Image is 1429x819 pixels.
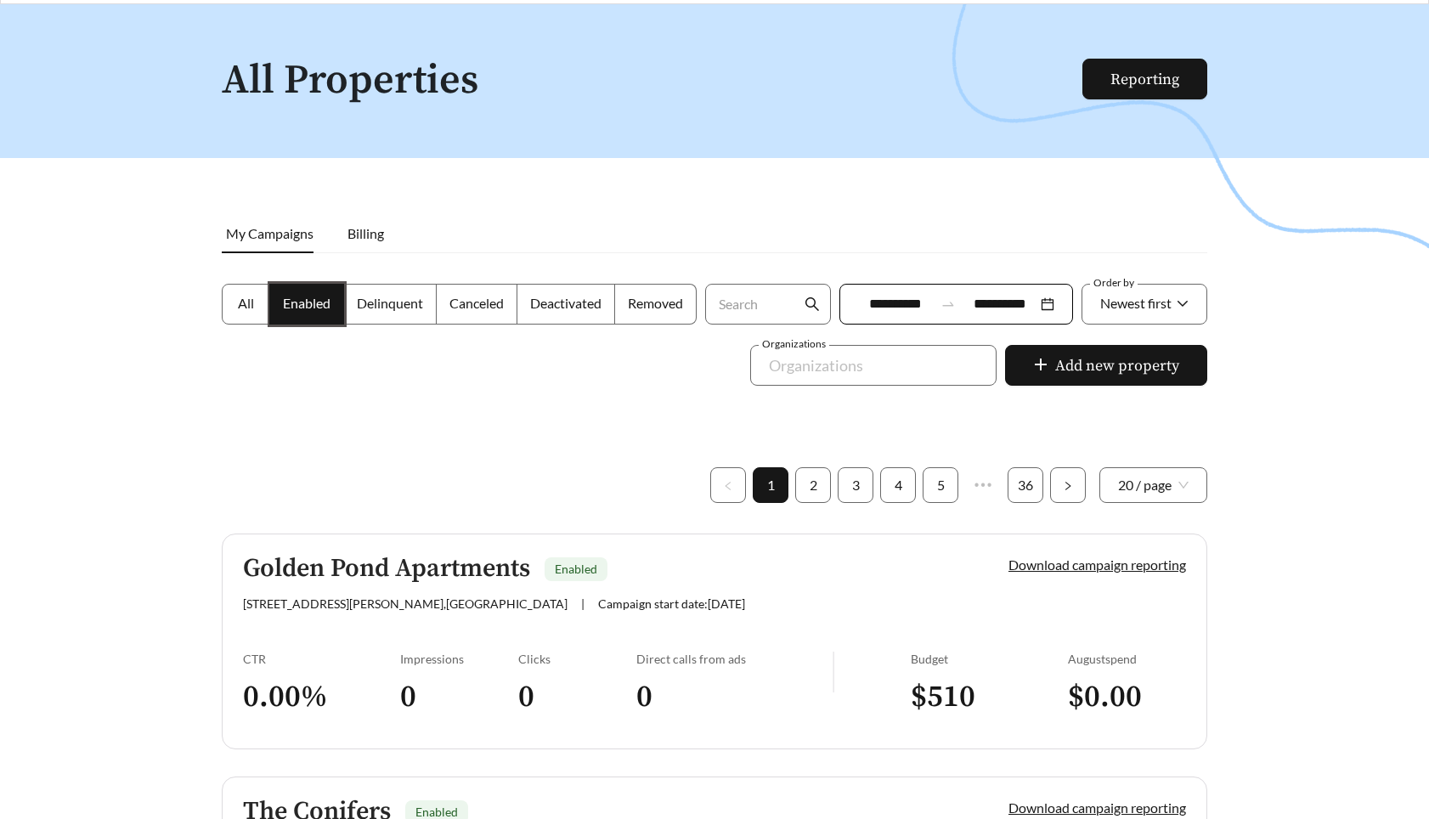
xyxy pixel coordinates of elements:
[400,652,518,666] div: Impressions
[222,534,1207,749] a: Golden Pond ApartmentsEnabled[STREET_ADDRESS][PERSON_NAME],[GEOGRAPHIC_DATA]|Campaign start date:...
[628,295,683,311] span: Removed
[710,467,746,503] button: left
[1008,467,1043,503] li: 36
[1100,295,1172,311] span: Newest first
[1068,678,1186,716] h3: $ 0.00
[449,295,504,311] span: Canceled
[400,678,518,716] h3: 0
[598,596,745,611] span: Campaign start date: [DATE]
[1008,799,1186,816] a: Download campaign reporting
[636,678,833,716] h3: 0
[881,468,915,502] a: 4
[754,468,788,502] a: 1
[923,468,957,502] a: 5
[880,467,916,503] li: 4
[1033,357,1048,376] span: plus
[1068,652,1186,666] div: August spend
[833,652,834,692] img: line
[1110,70,1179,89] a: Reporting
[940,297,956,312] span: to
[347,225,384,241] span: Billing
[1005,345,1207,386] button: plusAdd new property
[965,467,1001,503] span: •••
[1099,467,1207,503] div: Page Size
[1050,467,1086,503] button: right
[415,805,458,819] span: Enabled
[518,678,636,716] h3: 0
[911,678,1068,716] h3: $ 510
[283,295,330,311] span: Enabled
[1055,354,1179,377] span: Add new property
[796,468,830,502] a: 2
[581,596,585,611] span: |
[753,467,788,503] li: 1
[1008,556,1186,573] a: Download campaign reporting
[1082,59,1207,99] button: Reporting
[940,297,956,312] span: swap-right
[723,481,733,491] span: left
[636,652,833,666] div: Direct calls from ads
[243,652,400,666] div: CTR
[1008,468,1042,502] a: 36
[555,562,597,576] span: Enabled
[1050,467,1086,503] li: Next Page
[795,467,831,503] li: 2
[1063,481,1073,491] span: right
[839,468,873,502] a: 3
[243,555,530,583] h5: Golden Pond Apartments
[243,678,400,716] h3: 0.00 %
[530,295,602,311] span: Deactivated
[965,467,1001,503] li: Next 5 Pages
[222,59,1084,104] h1: All Properties
[838,467,873,503] li: 3
[518,652,636,666] div: Clicks
[357,295,423,311] span: Delinquent
[238,295,254,311] span: All
[805,297,820,312] span: search
[911,652,1068,666] div: Budget
[243,596,568,611] span: [STREET_ADDRESS][PERSON_NAME] , [GEOGRAPHIC_DATA]
[710,467,746,503] li: Previous Page
[1118,468,1189,502] span: 20 / page
[923,467,958,503] li: 5
[226,225,313,241] span: My Campaigns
